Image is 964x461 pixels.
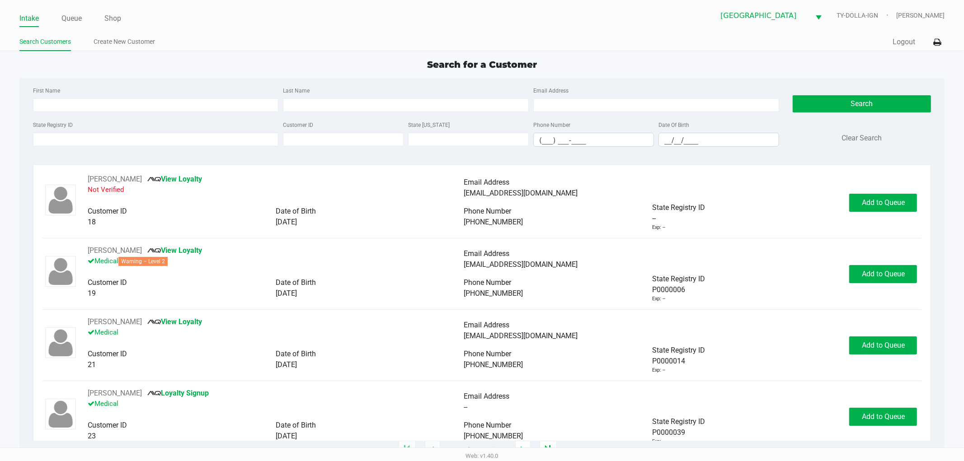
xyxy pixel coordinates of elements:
[88,349,127,358] span: Customer ID
[652,275,705,283] span: State Registry ID
[399,441,416,459] app-submit-button: Move to first page
[276,360,297,369] span: [DATE]
[147,389,209,397] a: Loyalty Signup
[464,249,510,258] span: Email Address
[88,278,127,287] span: Customer ID
[464,331,578,340] span: [EMAIL_ADDRESS][DOMAIN_NAME]
[118,257,168,266] span: Warning – Level 2
[862,270,905,278] span: Add to Queue
[533,87,569,95] label: Email Address
[810,5,827,26] button: Select
[862,341,905,349] span: Add to Queue
[464,207,512,215] span: Phone Number
[464,260,578,269] span: [EMAIL_ADDRESS][DOMAIN_NAME]
[88,327,464,338] p: Medical
[88,399,464,409] p: Medical
[88,388,142,399] button: See customer info
[276,218,297,226] span: [DATE]
[652,213,656,224] span: --
[652,356,685,367] span: P0000014
[276,207,316,215] span: Date of Birth
[534,133,654,147] input: Format: (999) 999-9999
[19,12,39,25] a: Intake
[533,133,654,147] kendo-maskedtextbox: Format: (999) 999-9999
[652,203,705,212] span: State Registry ID
[33,121,73,129] label: State Registry ID
[466,452,498,459] span: Web: v1.40.0
[896,11,945,20] span: [PERSON_NAME]
[464,392,510,400] span: Email Address
[88,207,127,215] span: Customer ID
[464,360,523,369] span: [PHONE_NUMBER]
[842,133,882,144] button: Clear Search
[862,412,905,421] span: Add to Queue
[464,289,523,298] span: [PHONE_NUMBER]
[88,317,142,327] button: See customer info
[88,289,96,298] span: 19
[147,317,202,326] a: View Loyalty
[849,408,917,426] button: Add to Queue
[276,432,297,440] span: [DATE]
[464,421,512,429] span: Phone Number
[94,36,155,47] a: Create New Customer
[652,367,665,374] div: Exp: --
[849,194,917,212] button: Add to Queue
[515,441,531,459] app-submit-button: Next
[658,133,779,147] kendo-maskedtextbox: Format: MM/DD/YYYY
[88,218,96,226] span: 18
[849,336,917,354] button: Add to Queue
[464,349,512,358] span: Phone Number
[659,133,779,147] input: Format: MM/DD/YYYY
[464,178,510,186] span: Email Address
[449,445,506,454] span: 1 - 20 of 894926 items
[464,278,512,287] span: Phone Number
[147,175,202,183] a: View Loyalty
[408,121,450,129] label: State [US_STATE]
[652,346,705,354] span: State Registry ID
[464,432,523,440] span: [PHONE_NUMBER]
[652,438,665,446] div: Exp: --
[793,95,931,112] button: Search
[464,218,523,226] span: [PHONE_NUMBER]
[652,295,665,303] div: Exp: --
[837,11,896,20] span: TY-DOLLA-IGN
[533,121,570,129] label: Phone Number
[862,198,905,207] span: Add to Queue
[652,284,685,295] span: P0000006
[88,421,127,429] span: Customer ID
[283,87,310,95] label: Last Name
[61,12,82,25] a: Queue
[283,121,313,129] label: Customer ID
[33,87,60,95] label: First Name
[893,37,915,47] button: Logout
[276,349,316,358] span: Date of Birth
[849,265,917,283] button: Add to Queue
[147,246,202,255] a: View Loyalty
[652,224,665,232] div: Exp: --
[88,245,142,256] button: See customer info
[276,278,316,287] span: Date of Birth
[658,121,689,129] label: Date Of Birth
[19,36,71,47] a: Search Customers
[427,59,537,70] span: Search for a Customer
[88,174,142,185] button: See customer info
[88,185,464,195] p: Not Verified
[652,427,685,438] span: P0000039
[464,189,578,197] span: [EMAIL_ADDRESS][DOMAIN_NAME]
[652,417,705,426] span: State Registry ID
[464,321,510,329] span: Email Address
[540,441,557,459] app-submit-button: Move to last page
[276,289,297,298] span: [DATE]
[464,403,468,411] span: --
[425,441,440,459] app-submit-button: Previous
[104,12,121,25] a: Shop
[88,256,464,266] p: Medical
[88,360,96,369] span: 21
[276,421,316,429] span: Date of Birth
[88,432,96,440] span: 23
[720,10,804,21] span: [GEOGRAPHIC_DATA]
